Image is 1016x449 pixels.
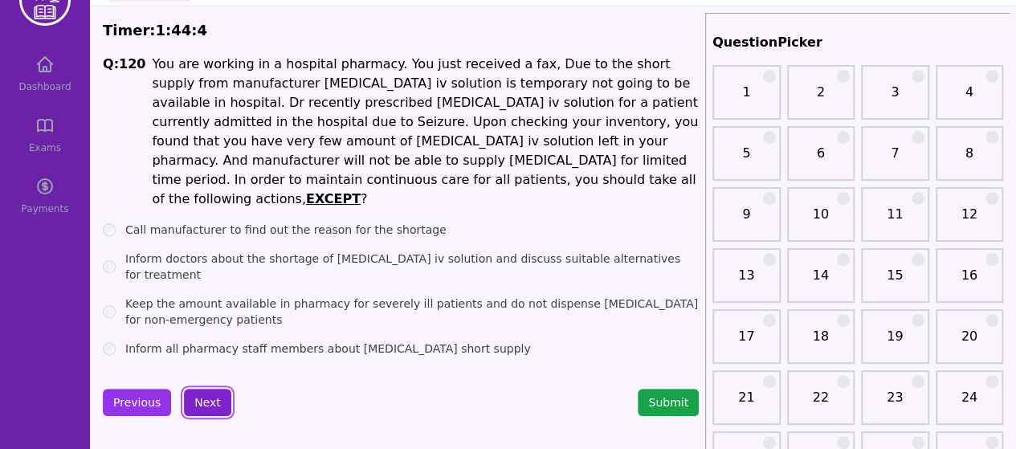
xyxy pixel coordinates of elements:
a: 17 [717,327,776,359]
label: Keep the amount available in pharmacy for severely ill patients and do not dispense [MEDICAL_DATA... [125,296,699,328]
a: 24 [941,388,999,420]
a: 20 [941,327,999,359]
a: 2 [792,83,851,115]
a: 7 [866,144,924,176]
a: 11 [866,205,924,237]
a: 1 [717,83,776,115]
li: You are working in a hospital pharmacy. You just received a fax, Due to the short supply from man... [152,55,699,209]
button: Previous [103,389,171,416]
div: Timer: : : [103,19,699,42]
a: 14 [792,266,851,298]
label: Inform all pharmacy staff members about [MEDICAL_DATA] short supply [125,341,531,357]
h1: Q: 120 [103,55,145,209]
span: 1 [156,22,166,39]
h2: QuestionPicker [712,33,1003,52]
a: 8 [941,144,999,176]
a: 22 [792,388,851,420]
a: 9 [717,205,776,237]
a: 21 [717,388,776,420]
button: Submit [638,389,699,416]
a: 5 [717,144,776,176]
a: 19 [866,327,924,359]
a: 16 [941,266,999,298]
button: Next [184,389,231,416]
a: 4 [941,83,999,115]
a: 10 [792,205,851,237]
label: Inform doctors about the shortage of [MEDICAL_DATA] iv solution and discuss suitable alternatives... [125,251,699,283]
a: 18 [792,327,851,359]
label: Call manufacturer to find out the reason for the shortage [125,222,447,238]
a: 23 [866,388,924,420]
u: EXCEPT [306,191,361,206]
a: 6 [792,144,851,176]
a: 12 [941,205,999,237]
span: 44 [171,22,191,39]
a: 15 [866,266,924,298]
a: 3 [866,83,924,115]
a: 13 [717,266,776,298]
span: 4 [198,22,208,39]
